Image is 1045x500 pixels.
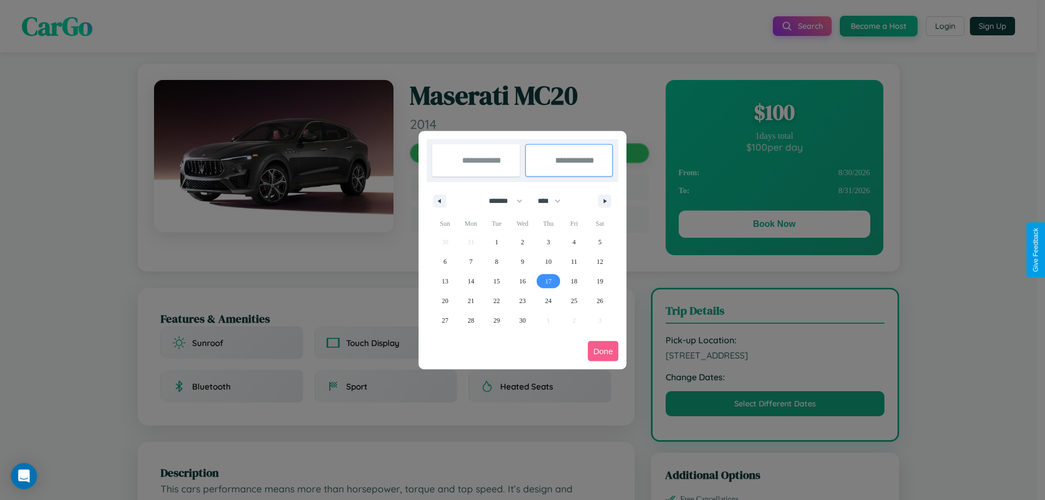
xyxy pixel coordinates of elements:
[519,271,526,291] span: 16
[432,291,458,311] button: 20
[571,252,577,271] span: 11
[442,311,448,330] span: 27
[458,291,483,311] button: 21
[484,311,509,330] button: 29
[432,215,458,232] span: Sun
[519,291,526,311] span: 23
[597,291,603,311] span: 26
[587,271,613,291] button: 19
[442,291,448,311] span: 20
[469,252,472,271] span: 7
[545,291,551,311] span: 24
[536,232,561,252] button: 3
[587,215,613,232] span: Sat
[468,271,474,291] span: 14
[432,252,458,271] button: 6
[444,252,447,271] span: 6
[587,232,613,252] button: 5
[495,232,499,252] span: 1
[458,311,483,330] button: 28
[598,232,601,252] span: 5
[509,232,535,252] button: 2
[509,271,535,291] button: 16
[494,291,500,311] span: 22
[521,232,524,252] span: 2
[561,215,587,232] span: Fri
[536,252,561,271] button: 10
[11,463,37,489] div: Open Intercom Messenger
[468,311,474,330] span: 28
[545,271,551,291] span: 17
[561,271,587,291] button: 18
[484,291,509,311] button: 22
[509,291,535,311] button: 23
[571,291,577,311] span: 25
[561,252,587,271] button: 11
[432,271,458,291] button: 13
[587,291,613,311] button: 26
[484,232,509,252] button: 1
[597,252,603,271] span: 12
[561,291,587,311] button: 25
[573,232,576,252] span: 4
[484,271,509,291] button: 15
[587,252,613,271] button: 12
[484,215,509,232] span: Tue
[571,271,577,291] span: 18
[495,252,499,271] span: 8
[545,252,551,271] span: 10
[509,252,535,271] button: 9
[536,215,561,232] span: Thu
[561,232,587,252] button: 4
[484,252,509,271] button: 8
[1032,228,1040,272] div: Give Feedback
[509,311,535,330] button: 30
[521,252,524,271] span: 9
[546,232,550,252] span: 3
[519,311,526,330] span: 30
[536,271,561,291] button: 17
[458,215,483,232] span: Mon
[468,291,474,311] span: 21
[494,311,500,330] span: 29
[458,271,483,291] button: 14
[442,271,448,291] span: 13
[458,252,483,271] button: 7
[536,291,561,311] button: 24
[588,341,618,361] button: Done
[509,215,535,232] span: Wed
[494,271,500,291] span: 15
[432,311,458,330] button: 27
[597,271,603,291] span: 19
